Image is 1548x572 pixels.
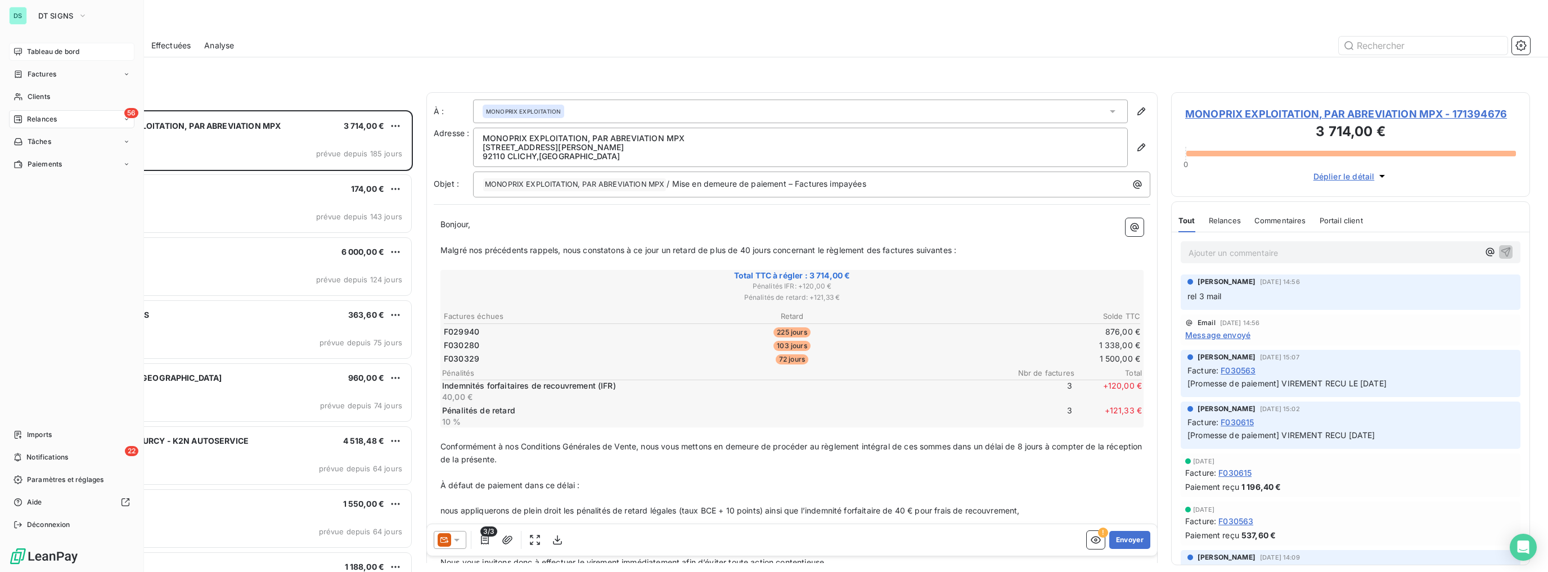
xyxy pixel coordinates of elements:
span: Pénalités [442,368,1007,377]
button: Déplier le détail [1310,170,1392,183]
span: 3/3 [480,526,497,537]
input: Rechercher [1339,37,1507,55]
span: 537,60 € [1241,529,1276,541]
span: F030615 [1218,467,1252,479]
span: Paiement reçu [1185,529,1239,541]
span: MONOPRIX EXPLOITATION [486,107,561,115]
a: Aide [9,493,134,511]
td: 1 500,00 € [909,353,1141,365]
span: Imports [27,430,52,440]
span: 6 000,00 € [341,247,385,256]
span: Bonjour, [440,219,470,229]
span: Aide [27,497,42,507]
span: Email [1198,319,1216,326]
span: Total TTC à régler : 3 714,00 € [442,270,1142,281]
p: Pénalités de retard [442,405,1002,416]
span: Notifications [26,452,68,462]
label: À : [434,106,473,117]
h3: 3 714,00 € [1185,121,1516,144]
span: Clients [28,92,50,102]
span: Conformément à nos Conditions Générales de Vente, nous vous mettons en demeure de procéder au règ... [440,442,1145,464]
span: + 120,00 € [1074,380,1142,403]
span: rel 3 mail [1187,291,1222,301]
th: Solde TTC [909,310,1141,322]
span: [PERSON_NAME] [1198,404,1255,414]
span: + 121,33 € [1074,405,1142,427]
span: Tout [1178,216,1195,225]
span: Relances [1209,216,1241,225]
span: [DATE] 14:56 [1220,319,1260,326]
span: prévue depuis 75 jours [319,338,402,347]
span: 3 [1005,405,1072,427]
span: Pénalités de retard : + 121,33 € [442,292,1142,303]
span: 174,00 € [351,184,384,193]
span: [DATE] 15:02 [1260,406,1300,412]
span: / Mise en demeure de paiement – Factures impayées [667,179,866,188]
span: prévue depuis 64 jours [319,464,402,473]
span: F029940 [444,326,479,337]
span: 363,60 € [348,310,384,319]
span: [DATE] [1193,506,1214,513]
span: F030563 [1218,515,1253,527]
span: Factures [28,69,56,79]
span: prévue depuis 143 jours [316,212,402,221]
span: [PERSON_NAME] [1198,277,1255,287]
div: DS [9,7,27,25]
span: [PERSON_NAME] [1198,352,1255,362]
span: 4 518,48 € [343,436,385,445]
span: [PERSON_NAME] [1198,552,1255,562]
td: 876,00 € [909,326,1141,338]
p: Indemnités forfaitaires de recouvrement (IFR) [442,380,1002,391]
p: 92110 CLICHY , [GEOGRAPHIC_DATA] [483,152,1118,161]
span: Objet : [434,179,459,188]
span: Relances [27,114,57,124]
span: Pénalités IFR : + 120,00 € [442,281,1142,291]
span: [Promesse de paiement] VIREMENT RECU LE [DATE] [1187,379,1387,388]
td: 1 338,00 € [909,339,1141,352]
span: Effectuées [151,40,191,51]
button: Envoyer [1109,531,1150,549]
span: Analyse [204,40,234,51]
span: 103 jours [773,341,810,351]
span: 0 [1183,160,1188,169]
span: 56 [124,108,138,118]
span: Total [1074,368,1142,377]
span: Commentaires [1254,216,1306,225]
span: Facture : [1187,416,1218,428]
span: Paiements [28,159,62,169]
span: 225 jours [773,327,810,337]
span: Facture : [1187,364,1218,376]
th: Retard [676,310,908,322]
span: F030563 [1221,364,1255,376]
span: nous appliquerons de plein droit les pénalités de retard légales (taux BCE + 10 points) ainsi que... [440,506,1020,515]
span: 3 714,00 € [344,121,385,130]
span: [DATE] [1193,458,1214,465]
span: À défaut de paiement dans ce délai : [440,480,579,490]
span: 1 188,00 € [345,562,385,571]
span: F030615 [1221,416,1254,428]
div: Open Intercom Messenger [1510,534,1537,561]
div: grid [54,110,413,572]
span: Facture : [1185,515,1216,527]
span: 3 [1005,380,1072,403]
span: [DATE] 14:56 [1260,278,1300,285]
span: 960,00 € [348,373,384,382]
p: [STREET_ADDRESS][PERSON_NAME] [483,143,1118,152]
span: MIDAS CHAMBOURCY - K2N AUTOSERVICE [79,436,249,445]
span: [DATE] 14:09 [1260,554,1300,561]
span: Message envoyé [1185,329,1250,341]
span: 72 jours [776,354,808,364]
span: Nous vous invitons donc à effectuer le virement immédiatement afin d’éviter toute action contenti... [440,557,826,567]
span: DT SIGNS [38,11,74,20]
span: prévue depuis 74 jours [320,401,402,410]
span: Déconnexion [27,520,70,530]
span: POLE SERVICE [GEOGRAPHIC_DATA] [79,373,222,382]
span: Facture : [1185,467,1216,479]
span: [Promesse de paiement] VIREMENT RECU [DATE] [1187,430,1375,440]
span: 22 [125,446,138,456]
span: prévue depuis 185 jours [316,149,402,158]
span: 1 196,40 € [1241,481,1281,493]
span: Adresse : [434,128,469,138]
span: Tâches [28,137,51,147]
span: Portail client [1320,216,1363,225]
